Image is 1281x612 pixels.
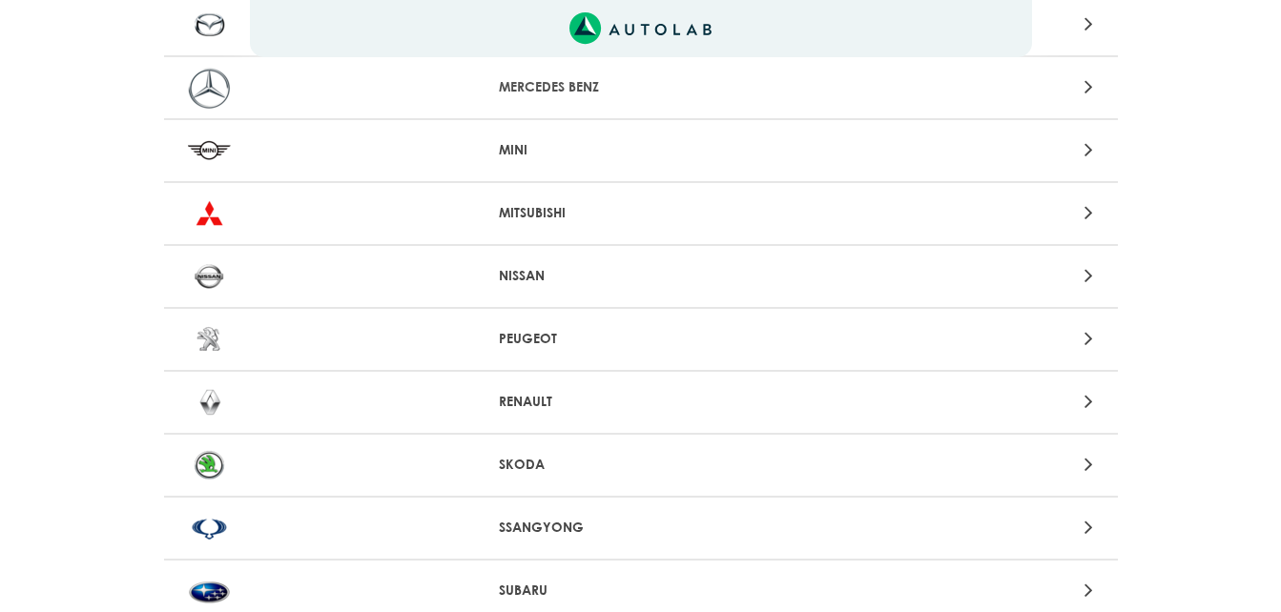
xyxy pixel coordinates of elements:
img: MINI [188,130,231,172]
p: RENAULT [499,392,782,412]
p: SKODA [499,455,782,475]
a: Link al sitio de autolab [569,18,712,36]
p: NISSAN [499,266,782,286]
p: SUBARU [499,581,782,601]
img: NISSAN [188,255,231,297]
p: MERCEDES BENZ [499,77,782,97]
img: SUBARU [188,570,231,612]
img: MAZDA [188,4,231,46]
img: SSANGYONG [188,507,231,549]
p: SSANGYONG [499,518,782,538]
img: MITSUBISHI [188,193,231,235]
p: PEUGEOT [499,329,782,349]
img: RENAULT [188,381,231,423]
p: MITSUBISHI [499,203,782,223]
img: PEUGEOT [188,318,231,360]
img: MERCEDES BENZ [188,67,231,109]
img: SKODA [188,444,231,486]
p: MINI [499,140,782,160]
